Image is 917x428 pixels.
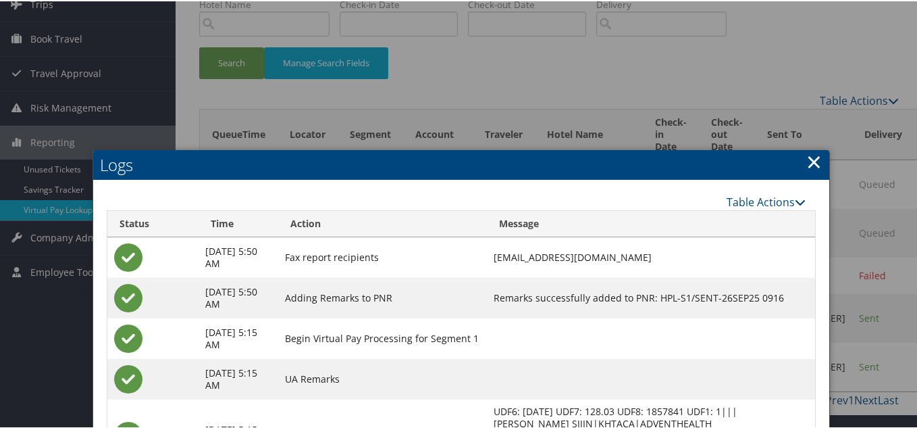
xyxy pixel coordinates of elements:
td: Remarks successfully added to PNR: HPL-S1/SENT-26SEP25 0916 [487,277,815,317]
td: Begin Virtual Pay Processing for Segment 1 [278,317,487,358]
td: [EMAIL_ADDRESS][DOMAIN_NAME] [487,236,815,277]
th: Status: activate to sort column ascending [107,210,199,236]
a: Table Actions [727,193,806,208]
td: UA Remarks [278,358,487,398]
th: Action: activate to sort column ascending [278,210,487,236]
td: [DATE] 5:50 AM [199,236,278,277]
td: [DATE] 5:50 AM [199,277,278,317]
td: Fax report recipients [278,236,487,277]
td: [DATE] 5:15 AM [199,317,278,358]
th: Message: activate to sort column ascending [487,210,815,236]
td: [DATE] 5:15 AM [199,358,278,398]
a: Close [806,147,822,174]
th: Time: activate to sort column ascending [199,210,278,236]
td: Adding Remarks to PNR [278,277,487,317]
h2: Logs [93,149,830,179]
